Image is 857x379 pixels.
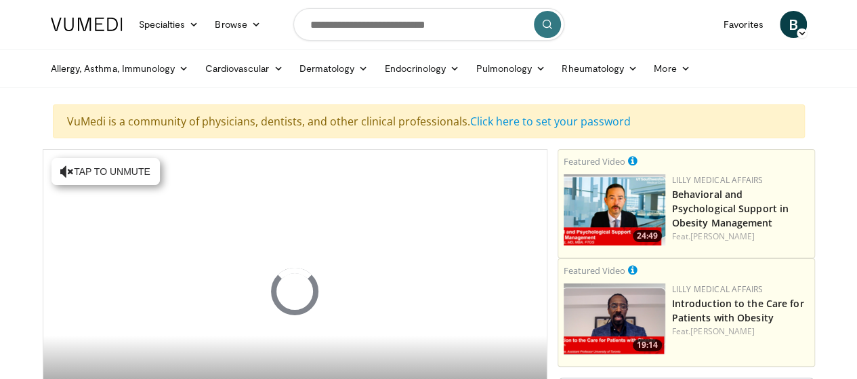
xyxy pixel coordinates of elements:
[467,55,553,82] a: Pulmonology
[43,55,197,82] a: Allergy, Asthma, Immunology
[715,11,772,38] a: Favorites
[672,283,764,295] a: Lilly Medical Affairs
[564,264,625,277] small: Featured Video
[291,55,377,82] a: Dermatology
[51,158,160,185] button: Tap to unmute
[207,11,269,38] a: Browse
[51,18,123,31] img: VuMedi Logo
[672,188,789,229] a: Behavioral and Psychological Support in Obesity Management
[646,55,698,82] a: More
[690,325,755,337] a: [PERSON_NAME]
[470,114,631,129] a: Click here to set your password
[780,11,807,38] a: B
[564,155,625,167] small: Featured Video
[293,8,564,41] input: Search topics, interventions
[633,339,662,351] span: 19:14
[672,325,809,338] div: Feat.
[564,283,665,355] a: 19:14
[53,104,805,138] div: VuMedi is a community of physicians, dentists, and other clinical professionals.
[553,55,646,82] a: Rheumatology
[376,55,467,82] a: Endocrinology
[672,174,764,186] a: Lilly Medical Affairs
[672,297,804,324] a: Introduction to the Care for Patients with Obesity
[672,231,809,243] div: Feat.
[633,230,662,242] span: 24:49
[690,231,755,242] a: [PERSON_NAME]
[564,174,665,245] a: 24:49
[564,174,665,245] img: ba3304f6-7838-4e41-9c0f-2e31ebde6754.png.150x105_q85_crop-smart_upscale.png
[564,283,665,355] img: acc2e291-ced4-4dd5-b17b-d06994da28f3.png.150x105_q85_crop-smart_upscale.png
[196,55,291,82] a: Cardiovascular
[131,11,207,38] a: Specialties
